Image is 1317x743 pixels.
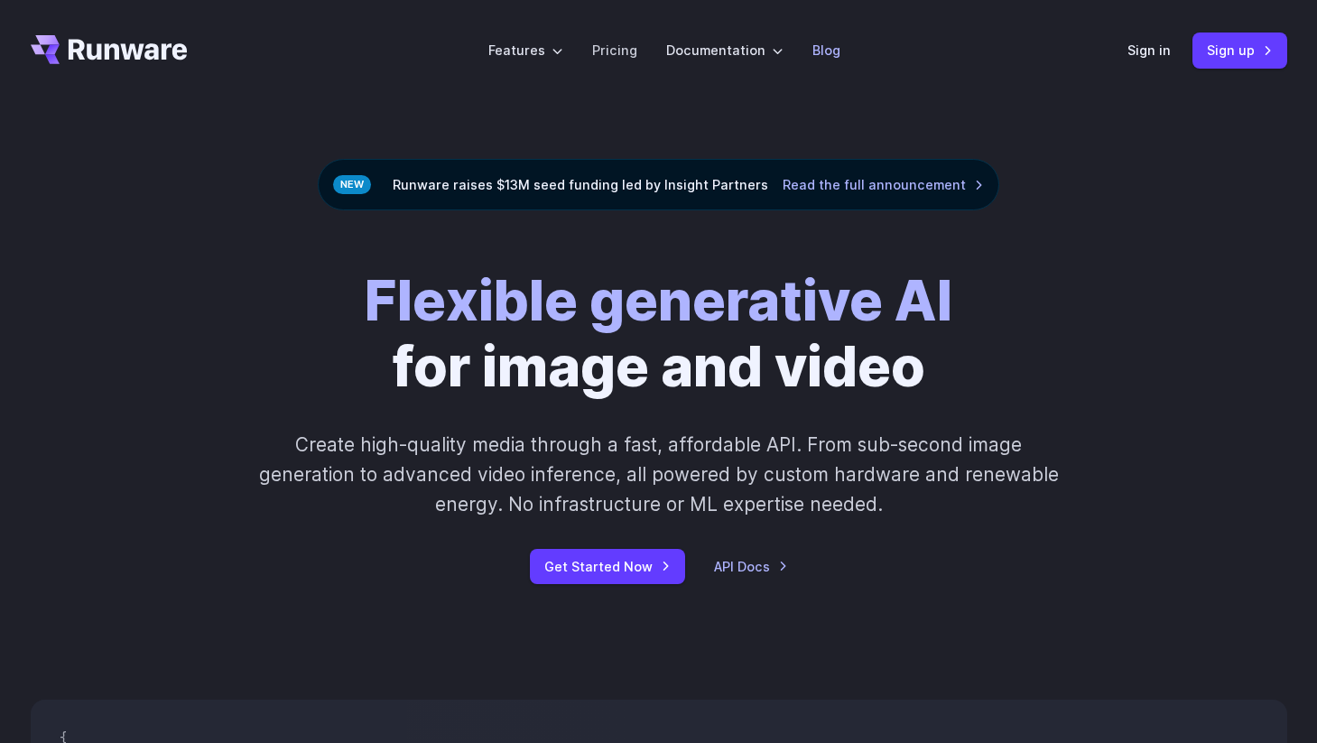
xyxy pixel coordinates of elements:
label: Documentation [666,40,784,60]
label: Features [488,40,563,60]
a: Pricing [592,40,637,60]
a: Sign up [1192,33,1287,68]
a: Read the full announcement [783,174,984,195]
a: Get Started Now [530,549,685,584]
p: Create high-quality media through a fast, affordable API. From sub-second image generation to adv... [256,430,1061,520]
a: Blog [812,40,840,60]
h1: for image and video [365,268,952,401]
a: Sign in [1127,40,1171,60]
strong: Flexible generative AI [365,267,952,334]
a: Go to / [31,35,188,64]
a: API Docs [714,556,788,577]
div: Runware raises $13M seed funding led by Insight Partners [318,159,999,210]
